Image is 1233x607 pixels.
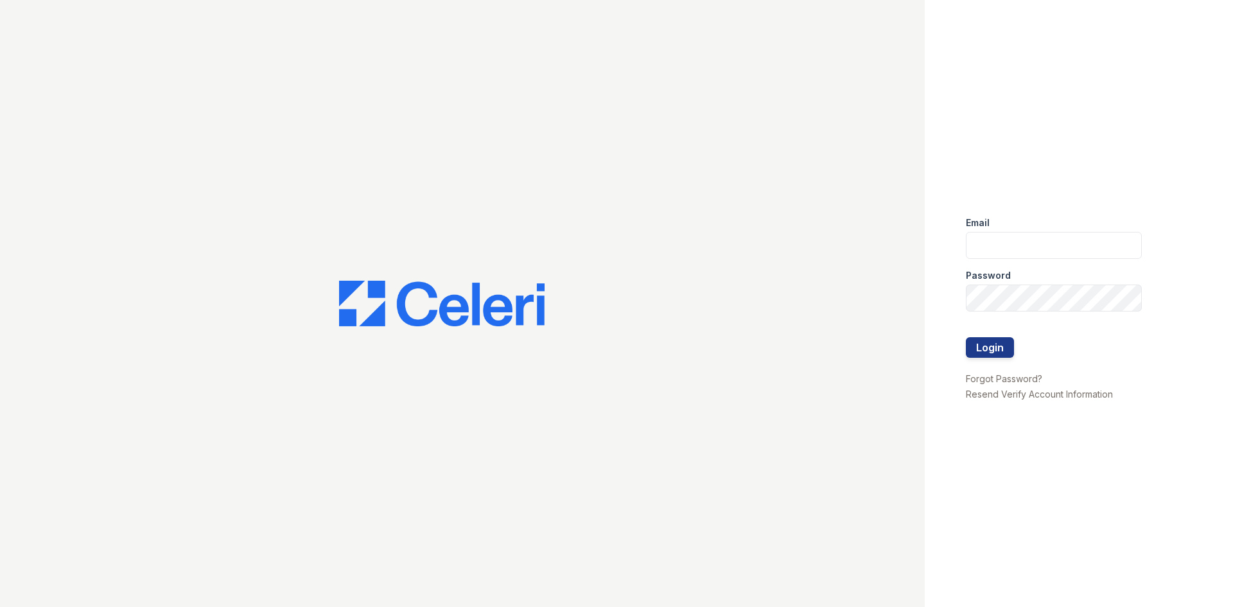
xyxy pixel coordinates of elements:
[339,281,545,327] img: CE_Logo_Blue-a8612792a0a2168367f1c8372b55b34899dd931a85d93a1a3d3e32e68fde9ad4.png
[966,269,1011,282] label: Password
[966,389,1113,400] a: Resend Verify Account Information
[966,216,990,229] label: Email
[966,373,1042,384] a: Forgot Password?
[966,337,1014,358] button: Login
